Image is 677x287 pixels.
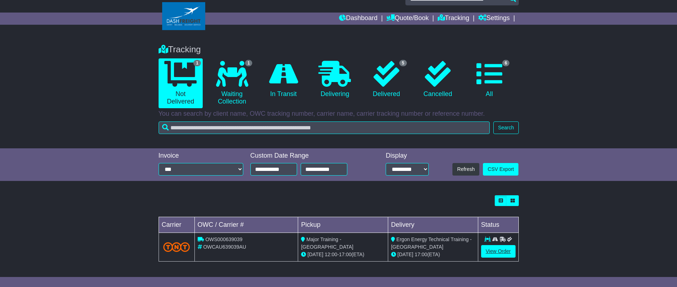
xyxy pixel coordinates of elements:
[245,60,253,66] span: 1
[399,60,407,66] span: 5
[155,44,522,55] div: Tracking
[339,13,377,25] a: Dashboard
[398,252,413,257] span: [DATE]
[364,58,408,101] a: 5 Delivered
[483,163,518,176] a: CSV Export
[163,242,190,252] img: TNT_Domestic.png
[416,58,460,101] a: Cancelled
[193,60,201,66] span: 1
[205,236,243,242] span: OWS000639039
[298,217,388,233] td: Pickup
[159,152,243,160] div: Invoice
[203,244,246,250] span: OWCAU639039AU
[388,217,478,233] td: Delivery
[467,58,511,101] a: 6 All
[339,252,352,257] span: 17:00
[502,60,510,66] span: 6
[386,152,429,160] div: Display
[481,245,516,258] a: View Order
[261,58,305,101] a: In Transit
[159,217,194,233] td: Carrier
[391,236,472,250] span: Ergon Energy Technical Training - [GEOGRAPHIC_DATA]
[210,58,254,108] a: 1 Waiting Collection
[159,110,519,118] p: You can search by client name, OWC tracking number, carrier name, carrier tracking number or refe...
[386,13,429,25] a: Quote/Book
[159,58,203,108] a: 1 Not Delivered
[301,251,385,258] div: - (ETA)
[478,217,518,233] td: Status
[452,163,479,176] button: Refresh
[250,152,366,160] div: Custom Date Range
[313,58,357,101] a: Delivering
[301,236,353,250] span: Major Training -[GEOGRAPHIC_DATA]
[194,217,298,233] td: OWC / Carrier #
[478,13,510,25] a: Settings
[493,121,518,134] button: Search
[325,252,337,257] span: 12:00
[307,252,323,257] span: [DATE]
[391,251,475,258] div: (ETA)
[438,13,469,25] a: Tracking
[415,252,427,257] span: 17:00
